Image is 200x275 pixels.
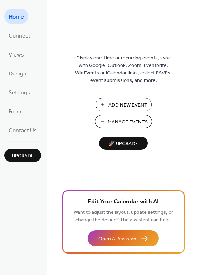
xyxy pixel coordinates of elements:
[4,46,28,62] a: Views
[88,197,159,207] span: Edit Your Calendar with AI
[4,103,26,119] a: Form
[9,30,30,41] span: Connect
[108,118,148,126] span: Manage Events
[4,84,34,100] a: Settings
[108,102,147,109] span: Add New Event
[9,125,37,136] span: Contact Us
[95,115,152,128] button: Manage Events
[103,139,143,149] span: 🚀 Upgrade
[4,65,31,81] a: Design
[99,137,148,150] button: 🚀 Upgrade
[98,235,138,243] span: Open AI Assistant
[96,98,152,111] button: Add New Event
[9,49,24,60] span: Views
[75,54,172,84] span: Display one-time or recurring events, sync with Google, Outlook, Zoom, Eventbrite, Wix Events or ...
[9,106,21,117] span: Form
[4,28,35,43] a: Connect
[4,122,41,138] a: Contact Us
[12,152,34,160] span: Upgrade
[9,11,24,23] span: Home
[4,149,41,162] button: Upgrade
[74,208,173,225] span: Want to adjust the layout, update settings, or change the design? The assistant can help.
[9,87,30,98] span: Settings
[88,230,159,246] button: Open AI Assistant
[9,68,26,79] span: Design
[4,9,28,24] a: Home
